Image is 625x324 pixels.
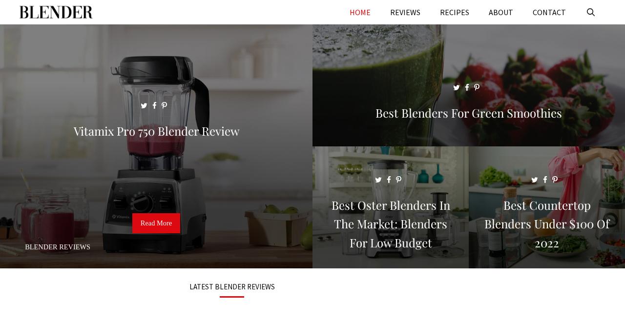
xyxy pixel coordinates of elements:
a: Best Oster Blenders in the Market: Blenders for Low Budget [312,257,469,266]
a: Read More [132,213,180,234]
a: Best Countertop Blenders Under $100 of 2022 [469,257,625,266]
a: Best Blenders for Green Smoothies [312,135,625,144]
a: Blender Reviews [25,243,90,251]
h3: LATEST BLENDER REVIEWS [32,283,432,290]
